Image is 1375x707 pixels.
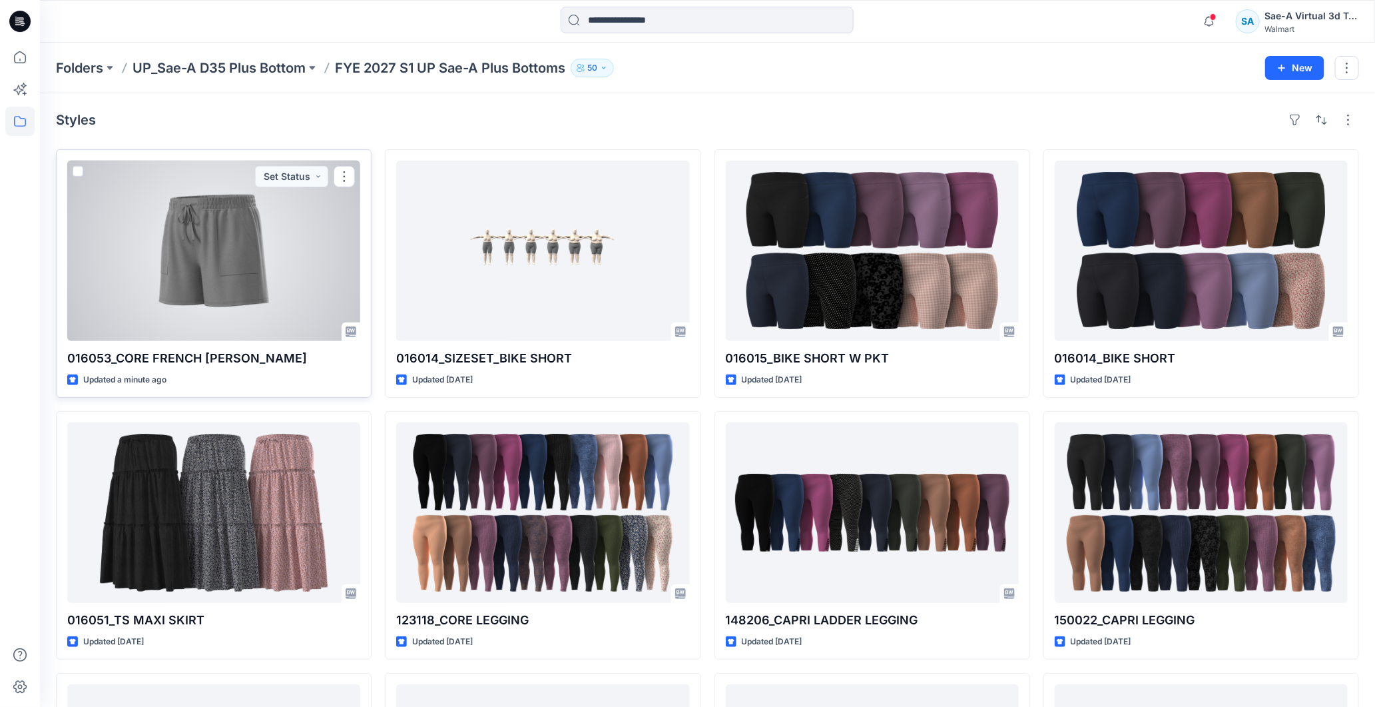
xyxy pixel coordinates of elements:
[83,373,166,387] p: Updated a minute ago
[396,161,689,341] a: 016014_SIZESET_BIKE SHORT
[726,611,1019,630] p: 148206_CAPRI LADDER LEGGING
[133,59,306,77] a: UP_Sae-A D35 Plus Bottom
[742,373,802,387] p: Updated [DATE]
[1055,611,1348,630] p: 150022_CAPRI LEGGING
[1055,161,1348,341] a: 016014_BIKE SHORT
[396,611,689,630] p: 123118_CORE LEGGING
[1055,349,1348,368] p: 016014_BIKE SHORT
[56,112,96,128] h4: Styles
[335,59,565,77] p: FYE 2027 S1 UP Sae-A Plus Bottoms
[1071,373,1131,387] p: Updated [DATE]
[412,635,473,649] p: Updated [DATE]
[67,349,360,368] p: 016053_CORE FRENCH [PERSON_NAME]
[83,635,144,649] p: Updated [DATE]
[1265,24,1358,34] div: Walmart
[726,422,1019,603] a: 148206_CAPRI LADDER LEGGING
[67,161,360,341] a: 016053_CORE FRENCH TERRY
[396,422,689,603] a: 123118_CORE LEGGING
[67,422,360,603] a: 016051_TS MAXI SKIRT
[396,349,689,368] p: 016014_SIZESET_BIKE SHORT
[56,59,103,77] a: Folders
[412,373,473,387] p: Updated [DATE]
[587,61,597,75] p: 50
[1236,9,1260,33] div: SA
[67,611,360,630] p: 016051_TS MAXI SKIRT
[1265,56,1324,80] button: New
[1265,8,1358,24] div: Sae-A Virtual 3d Team
[726,349,1019,368] p: 016015_BIKE SHORT W PKT
[742,635,802,649] p: Updated [DATE]
[571,59,614,77] button: 50
[1055,422,1348,603] a: 150022_CAPRI LEGGING
[726,161,1019,341] a: 016015_BIKE SHORT W PKT
[1071,635,1131,649] p: Updated [DATE]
